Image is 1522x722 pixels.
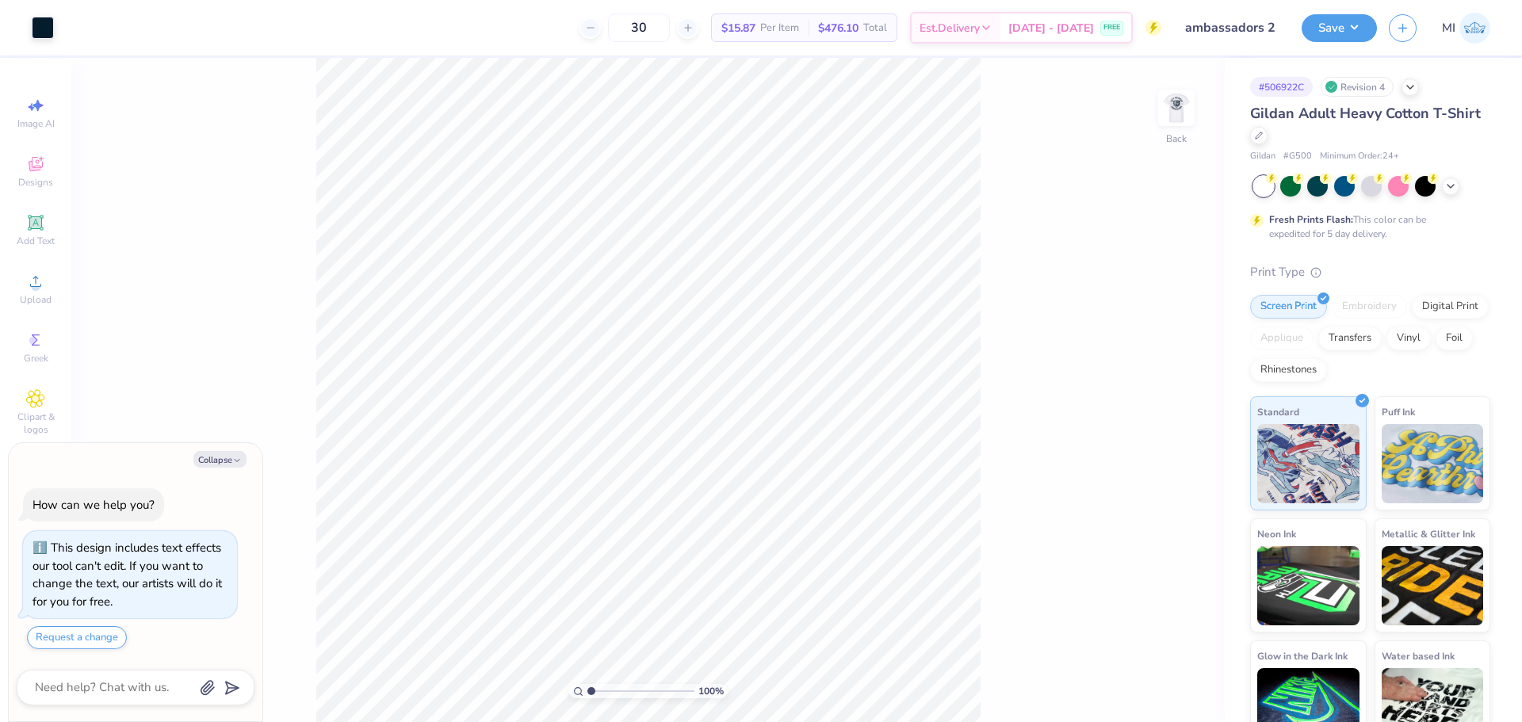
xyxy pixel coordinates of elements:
div: Transfers [1318,327,1382,350]
div: This color can be expedited for 5 day delivery. [1269,212,1464,241]
div: Applique [1250,327,1314,350]
span: Puff Ink [1382,403,1415,420]
span: Per Item [760,20,799,36]
span: FREE [1103,22,1120,33]
div: This design includes text effects our tool can't edit. If you want to change the text, our artist... [33,540,222,609]
img: Metallic & Glitter Ink [1382,546,1484,625]
span: Standard [1257,403,1299,420]
span: Gildan Adult Heavy Cotton T-Shirt [1250,104,1481,123]
img: Standard [1257,424,1359,503]
input: – – [608,13,670,42]
button: Collapse [193,451,247,468]
span: Upload [20,293,52,306]
input: Untitled Design [1173,12,1290,44]
div: Digital Print [1412,295,1489,319]
a: MI [1442,13,1490,44]
span: $15.87 [721,20,755,36]
button: Save [1302,14,1377,42]
div: Embroidery [1332,295,1407,319]
img: Ma. Isabella Adad [1459,13,1490,44]
img: Neon Ink [1257,546,1359,625]
div: How can we help you? [33,497,155,513]
span: $476.10 [818,20,859,36]
span: Clipart & logos [8,411,63,436]
span: Total [863,20,887,36]
span: Image AI [17,117,55,130]
span: [DATE] - [DATE] [1008,20,1094,36]
span: Est. Delivery [920,20,980,36]
span: Water based Ink [1382,648,1455,664]
div: Vinyl [1386,327,1431,350]
div: Revision 4 [1321,77,1394,97]
span: Greek [24,352,48,365]
div: Back [1166,132,1187,146]
span: Metallic & Glitter Ink [1382,525,1475,542]
div: # 506922C [1250,77,1313,97]
span: Glow in the Dark Ink [1257,648,1348,664]
span: Add Text [17,235,55,247]
button: Request a change [27,626,127,649]
img: Back [1161,92,1192,124]
strong: Fresh Prints Flash: [1269,213,1353,226]
img: Puff Ink [1382,424,1484,503]
span: Designs [18,176,53,189]
div: Print Type [1250,263,1490,281]
span: 100 % [698,684,724,698]
span: MI [1442,19,1455,37]
span: Neon Ink [1257,525,1296,542]
span: # G500 [1283,150,1312,163]
div: Foil [1436,327,1473,350]
span: Minimum Order: 24 + [1320,150,1399,163]
div: Screen Print [1250,295,1327,319]
div: Rhinestones [1250,358,1327,382]
span: Gildan [1250,150,1275,163]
